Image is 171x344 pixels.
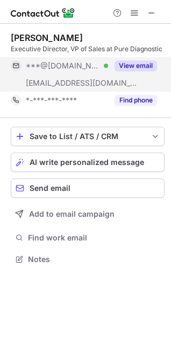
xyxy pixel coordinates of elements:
button: Send email [11,178,165,198]
button: Add to email campaign [11,204,165,224]
span: [EMAIL_ADDRESS][DOMAIN_NAME] [26,78,138,88]
span: Notes [28,254,160,264]
button: Reveal Button [115,60,157,71]
div: Executive Director, VP of Sales at Pure Diagnostic [11,44,165,54]
span: Send email [30,184,70,192]
img: ContactOut v5.3.10 [11,6,75,19]
button: AI write personalized message [11,153,165,172]
button: Find work email [11,230,165,245]
span: Add to email campaign [29,210,115,218]
button: save-profile-one-click [11,127,165,146]
span: ***@[DOMAIN_NAME] [26,61,100,71]
span: Find work email [28,233,160,243]
button: Reveal Button [115,95,157,106]
span: AI write personalized message [30,158,144,167]
div: [PERSON_NAME] [11,32,83,43]
div: Save to List / ATS / CRM [30,132,146,141]
button: Notes [11,252,165,267]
